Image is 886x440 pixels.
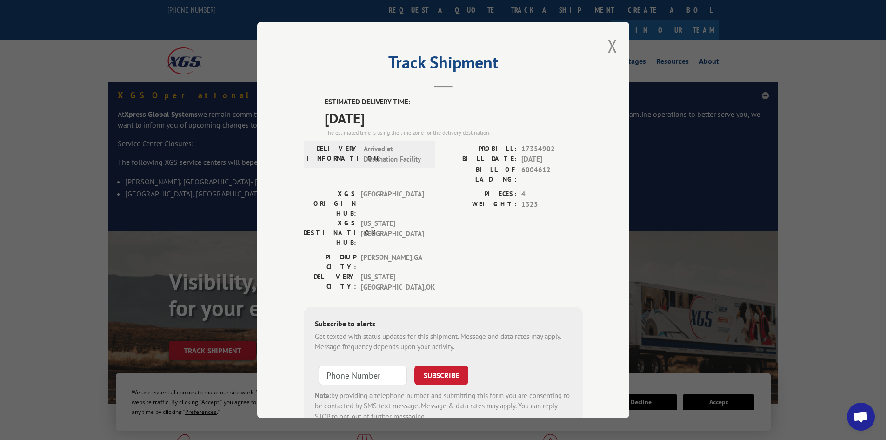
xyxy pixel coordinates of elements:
[304,218,356,248] label: XGS DESTINATION HUB:
[325,129,583,137] div: The estimated time is using the time zone for the delivery destination.
[306,144,359,165] label: DELIVERY INFORMATION:
[443,165,517,184] label: BILL OF LADING:
[325,97,583,108] label: ESTIMATED DELIVERY TIME:
[361,252,424,272] span: [PERSON_NAME] , GA
[304,252,356,272] label: PICKUP CITY:
[315,318,572,332] div: Subscribe to alerts
[325,108,583,129] span: [DATE]
[521,165,583,184] span: 6004612
[521,144,583,155] span: 17354902
[304,189,356,218] label: XGS ORIGIN HUB:
[607,34,618,58] button: Close modal
[521,199,583,210] span: 1325
[847,403,875,431] a: Open chat
[361,272,424,293] span: [US_STATE][GEOGRAPHIC_DATA] , OK
[364,144,426,165] span: Arrived at Destination Facility
[304,56,583,74] h2: Track Shipment
[443,189,517,200] label: PIECES:
[443,199,517,210] label: WEIGHT:
[315,391,572,422] div: by providing a telephone number and submitting this form you are consenting to be contacted by SM...
[361,218,424,248] span: [US_STATE][GEOGRAPHIC_DATA]
[315,391,331,400] strong: Note:
[443,144,517,155] label: PROBILL:
[315,332,572,352] div: Get texted with status updates for this shipment. Message and data rates may apply. Message frequ...
[319,366,407,385] input: Phone Number
[521,154,583,165] span: [DATE]
[361,189,424,218] span: [GEOGRAPHIC_DATA]
[521,189,583,200] span: 4
[443,154,517,165] label: BILL DATE:
[414,366,468,385] button: SUBSCRIBE
[304,272,356,293] label: DELIVERY CITY:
